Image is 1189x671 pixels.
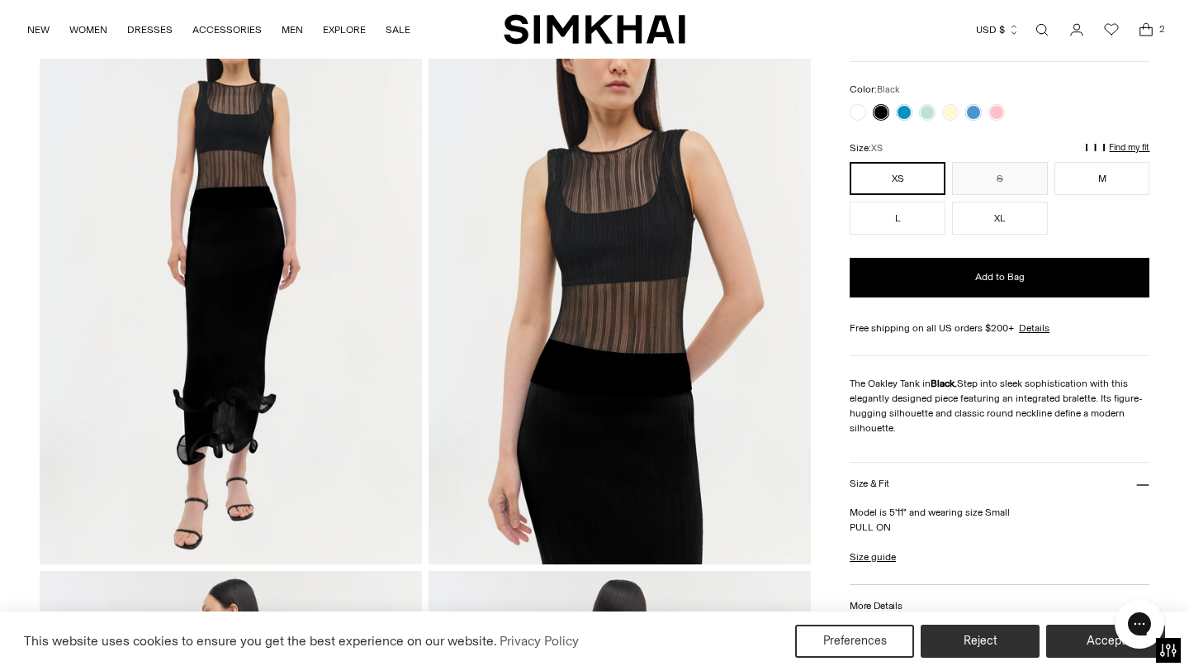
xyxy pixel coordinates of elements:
button: XS [850,162,945,195]
iframe: Gorgias live chat messenger [1106,593,1172,654]
span: This website uses cookies to ensure you get the best experience on our website. [24,633,497,649]
iframe: Sign Up via Text for Offers [13,608,166,658]
span: Add to Bag [975,270,1025,284]
a: Open cart modal [1130,13,1163,46]
a: WOMEN [69,12,107,48]
label: Color: [850,82,900,98]
button: Size & Fit [850,463,1149,505]
h3: More Details [850,601,902,612]
label: Size: [850,140,883,156]
button: XL [952,202,1048,235]
button: USD $ [976,12,1020,48]
div: Free shipping on all US orders $200+ [850,321,1149,335]
span: XS [871,143,883,154]
a: Details [1019,321,1049,335]
span: Black [877,84,900,95]
a: EXPLORE [323,12,366,48]
button: Reject [921,625,1040,658]
a: Go to the account page [1060,13,1093,46]
a: SALE [386,12,410,48]
p: The Oakley Tank in Step into sleek sophistication with this elegantly designed piece featuring an... [850,376,1149,435]
button: L [850,202,945,235]
a: Wishlist [1095,13,1128,46]
a: SIMKHAI [504,13,685,45]
button: S [952,162,1048,195]
h3: Size & Fit [850,478,889,489]
span: 2 [1154,21,1169,36]
a: Size guide [850,550,896,564]
a: ACCESSORIES [192,12,262,48]
a: Privacy Policy (opens in a new tab) [497,629,581,654]
strong: Black. [931,378,957,389]
a: NEW [27,12,50,48]
button: M [1054,162,1150,195]
a: DRESSES [127,12,173,48]
a: Open search modal [1026,13,1059,46]
p: Model is 5'11" and wearing size Small PULL ON [850,505,1149,535]
button: More Details [850,585,1149,627]
button: Add to Bag [850,258,1149,297]
a: MEN [282,12,303,48]
button: Preferences [795,625,914,658]
button: Accept [1046,625,1165,658]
